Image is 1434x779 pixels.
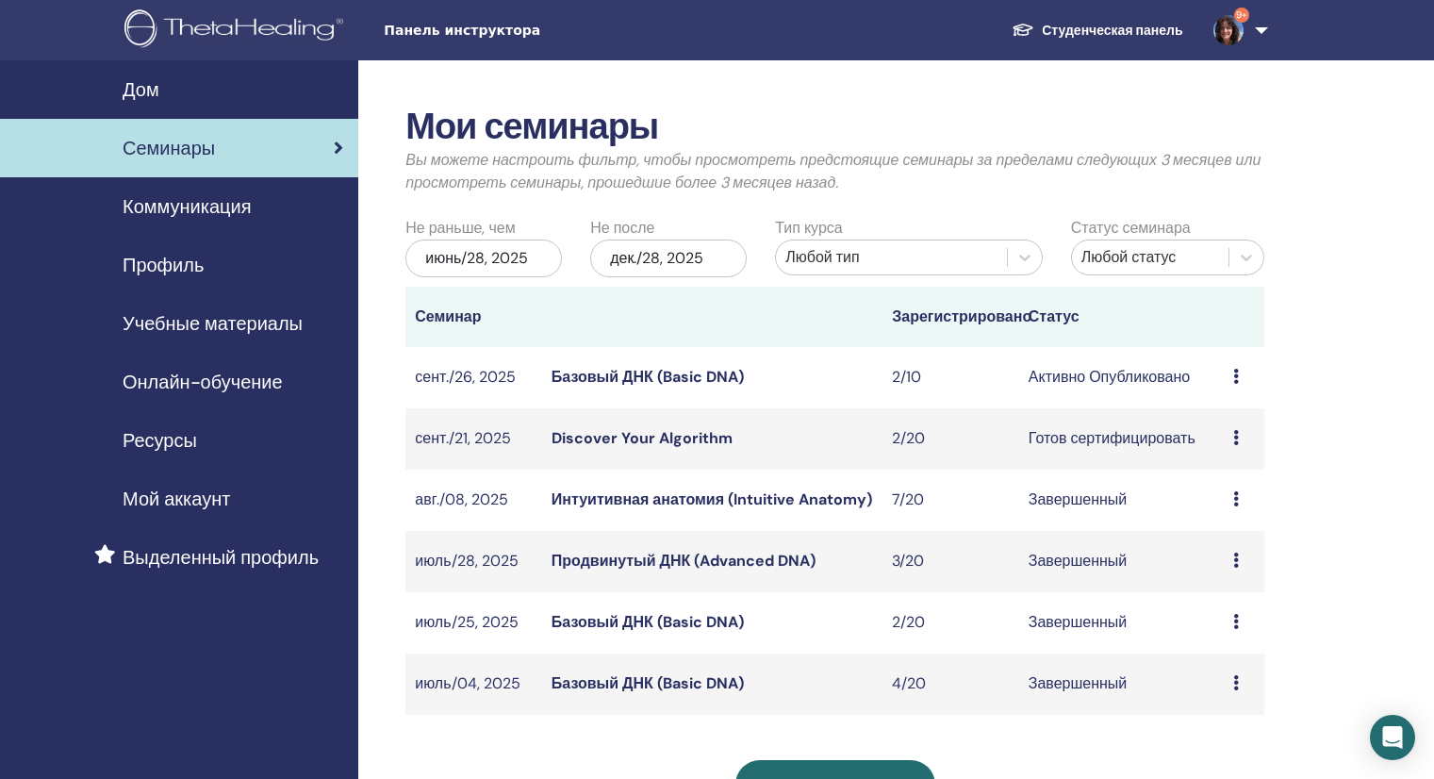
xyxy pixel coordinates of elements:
a: Студенческая панель [997,13,1197,48]
span: Выделенный профиль [123,543,319,572]
th: Семинар [405,287,542,347]
a: Продвинутый ДНК (Advanced DNA) [552,551,816,571]
td: Активно Опубликовано [1019,347,1224,408]
span: Мой аккаунт [123,485,230,513]
label: Статус семинара [1071,217,1191,240]
td: 7/20 [882,470,1019,531]
td: сент./21, 2025 [405,408,542,470]
label: Не раньше, чем [405,217,515,240]
span: Ресурсы [123,426,197,455]
td: 3/20 [882,531,1019,592]
span: Учебные материалы [123,309,303,338]
img: graduation-cap-white.svg [1012,22,1034,38]
span: Дом [123,75,159,104]
div: июнь/28, 2025 [405,240,562,277]
label: Не после [590,217,654,240]
img: logo.png [124,9,350,52]
span: Панель инструктора [384,21,667,41]
div: Любой тип [785,246,997,269]
label: Тип курса [775,217,842,240]
span: 9+ [1234,8,1249,23]
div: Любой статус [1081,246,1219,269]
td: июль/28, 2025 [405,531,542,592]
td: Завершенный [1019,592,1224,654]
a: Интуитивная анатомия (Intuitive Anatomy) [552,489,872,509]
a: Discover Your Algorithm [552,428,733,448]
td: Завершенный [1019,470,1224,531]
td: 2/20 [882,592,1019,654]
img: default.jpg [1213,15,1244,45]
a: Базовый ДНК (Basic DNA) [552,612,744,632]
td: Готов сертифицировать [1019,408,1224,470]
td: Завершенный [1019,654,1224,715]
td: 4/20 [882,654,1019,715]
a: Базовый ДНК (Basic DNA) [552,367,744,387]
td: авг./08, 2025 [405,470,542,531]
td: сент./26, 2025 [405,347,542,408]
span: Коммуникация [123,192,251,221]
td: 2/10 [882,347,1019,408]
h2: Мои семинары [405,106,1264,149]
td: июль/04, 2025 [405,654,542,715]
p: Вы можете настроить фильтр, чтобы просмотреть предстоящие семинары за пределами следующих 3 месяц... [405,149,1264,194]
div: Open Intercom Messenger [1370,715,1415,760]
th: Зарегистрировано [882,287,1019,347]
span: Онлайн-обучение [123,368,283,396]
div: дек./28, 2025 [590,240,747,277]
th: Статус [1019,287,1224,347]
td: Завершенный [1019,531,1224,592]
td: июль/25, 2025 [405,592,542,654]
td: 2/20 [882,408,1019,470]
a: Базовый ДНК (Basic DNA) [552,673,744,693]
span: Семинары [123,134,215,162]
span: Профиль [123,251,204,279]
